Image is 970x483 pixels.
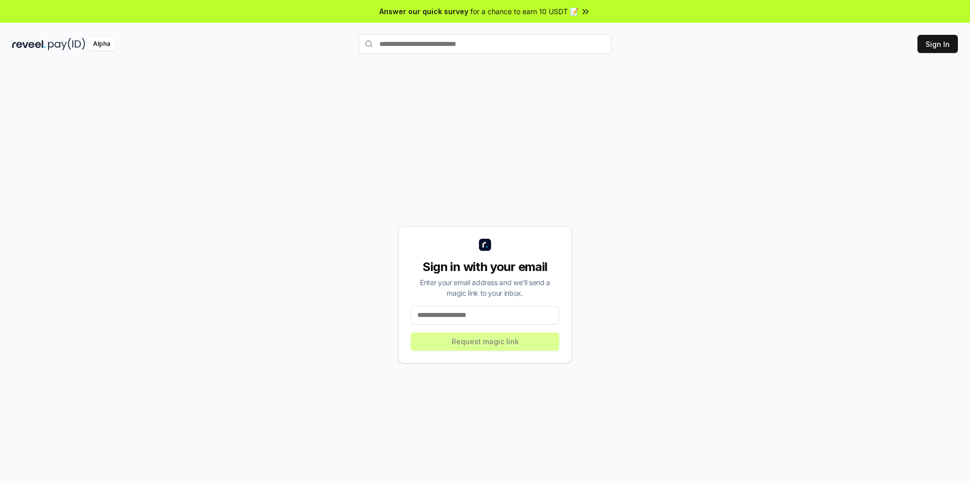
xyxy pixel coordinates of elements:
[87,38,116,50] div: Alpha
[917,35,958,53] button: Sign In
[379,6,468,17] span: Answer our quick survey
[479,239,491,251] img: logo_small
[48,38,85,50] img: pay_id
[470,6,578,17] span: for a chance to earn 10 USDT 📝
[12,38,46,50] img: reveel_dark
[411,259,559,275] div: Sign in with your email
[411,277,559,298] div: Enter your email address and we’ll send a magic link to your inbox.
